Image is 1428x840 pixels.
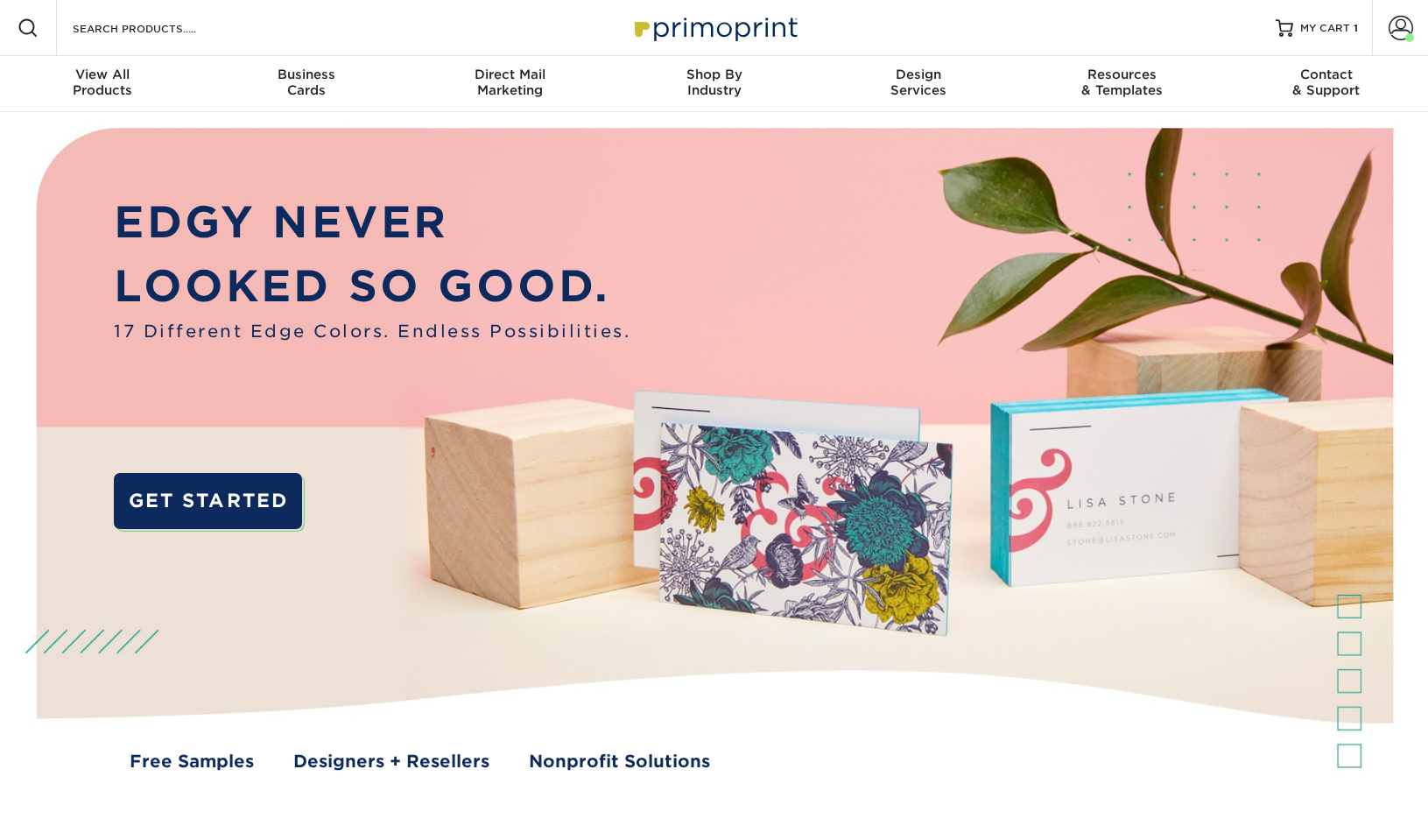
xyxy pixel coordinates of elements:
a: Free Samples [130,749,254,774]
a: Shop ByIndustry [612,56,816,112]
a: Designers + Resellers [293,749,489,774]
span: MY CART [1300,21,1350,36]
div: Cards [204,67,408,98]
p: LOOKED SO GOOD. [114,254,630,318]
div: Industry [612,67,816,98]
a: Nonprofit Solutions [529,749,710,774]
div: Marketing [408,67,612,98]
a: DesignServices [816,56,1020,112]
span: Contact [1224,67,1428,82]
span: Business [204,67,408,82]
span: Shop By [612,67,816,82]
span: Design [816,67,1020,82]
img: Primoprint [627,9,802,46]
p: EDGY NEVER [114,190,630,254]
div: & Templates [1020,67,1224,98]
input: SEARCH PRODUCTS..... [71,18,242,39]
a: Direct MailMarketing [408,56,612,112]
span: 1 [1354,22,1358,34]
div: & Support [1224,67,1428,98]
span: Resources [1020,67,1224,82]
span: Direct Mail [408,67,612,82]
span: 17 Different Edge Colors. Endless Possibilities. [114,319,630,344]
a: BusinessCards [204,56,408,112]
div: Services [816,67,1020,98]
a: GET STARTED [114,473,302,529]
a: Contact& Support [1224,56,1428,112]
a: Resources& Templates [1020,56,1224,112]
